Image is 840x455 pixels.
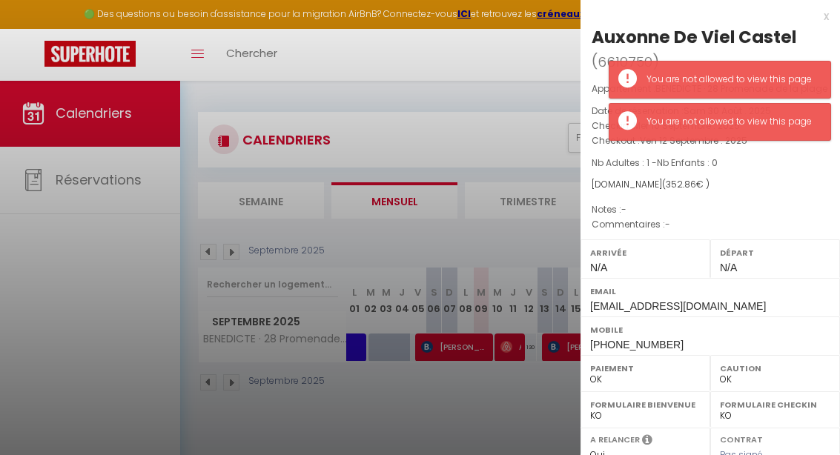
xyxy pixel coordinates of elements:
[666,178,696,190] span: 352.86
[592,82,829,96] p: Appartement :
[646,115,816,129] div: You are not allowed to view this page
[590,284,830,299] label: Email
[592,104,829,119] p: Date de réservation :
[598,53,652,71] span: 6610750
[592,217,829,232] p: Commentaires :
[720,245,830,260] label: Départ
[590,322,830,337] label: Mobile
[592,133,829,148] p: Checkout :
[642,434,652,450] i: Sélectionner OUI si vous souhaiter envoyer les séquences de messages post-checkout
[665,218,670,230] span: -
[592,119,829,133] p: Checkin :
[720,262,737,273] span: N/A
[590,397,701,412] label: Formulaire Bienvenue
[581,7,829,25] div: x
[720,397,830,412] label: Formulaire Checkin
[720,434,763,443] label: Contrat
[590,434,640,446] label: A relancer
[720,361,830,376] label: Caution
[646,73,816,87] div: You are not allowed to view this page
[592,156,718,169] span: Nb Adultes : 1 -
[590,361,701,376] label: Paiement
[592,25,796,49] div: Auxonne De Viel Castel
[640,134,747,147] span: Ven 12 Septembre . 2025
[592,51,659,72] span: ( )
[662,178,710,190] span: ( € )
[657,156,718,169] span: Nb Enfants : 0
[590,262,607,273] span: N/A
[590,245,701,260] label: Arrivée
[590,300,766,312] span: [EMAIL_ADDRESS][DOMAIN_NAME]
[590,339,684,351] span: [PHONE_NUMBER]
[621,203,626,216] span: -
[592,178,829,192] div: [DOMAIN_NAME]
[592,202,829,217] p: Notes :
